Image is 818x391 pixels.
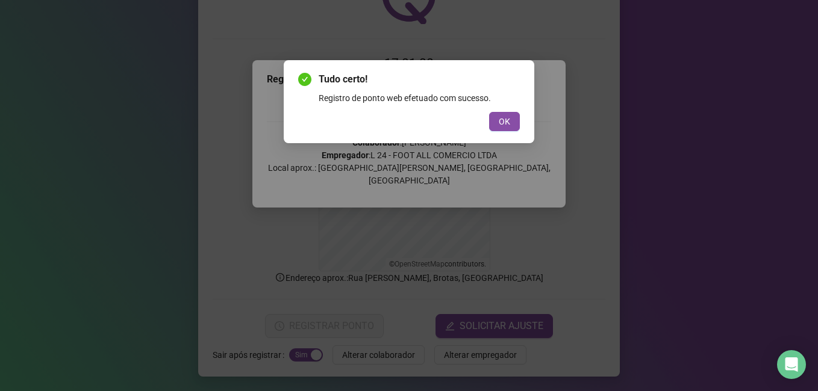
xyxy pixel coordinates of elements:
[319,72,520,87] span: Tudo certo!
[319,91,520,105] div: Registro de ponto web efetuado com sucesso.
[298,73,311,86] span: check-circle
[489,112,520,131] button: OK
[499,115,510,128] span: OK
[777,350,806,379] div: Open Intercom Messenger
